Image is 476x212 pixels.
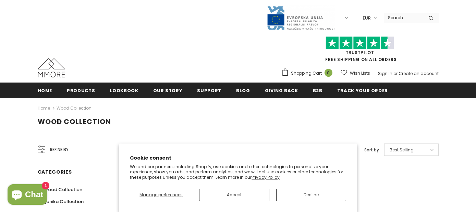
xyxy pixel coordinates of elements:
[110,83,138,98] a: Lookbook
[67,83,95,98] a: Products
[197,83,221,98] a: support
[350,70,370,77] span: Wish Lists
[341,67,370,79] a: Wish Lists
[384,13,423,23] input: Search Site
[38,196,84,208] a: Organika Collection
[38,83,52,98] a: Home
[130,154,346,162] h2: Cookie consent
[44,186,82,193] span: Wood Collection
[276,189,346,201] button: Decline
[130,189,192,201] button: Manage preferences
[281,68,336,78] a: Shopping Cart 0
[326,36,394,50] img: Trust Pilot Stars
[313,83,322,98] a: B2B
[252,174,280,180] a: Privacy Policy
[50,146,69,153] span: Refine by
[393,71,398,76] span: or
[67,87,95,94] span: Products
[38,198,84,205] span: Organika Collection
[38,87,52,94] span: Home
[130,164,346,180] p: We and our partners, including Shopify, use cookies and other technologies to personalize your ex...
[38,184,82,196] a: Wood Collection
[281,39,439,62] span: FREE SHIPPING ON ALL ORDERS
[153,87,183,94] span: Our Story
[199,189,269,201] button: Accept
[38,104,50,112] a: Home
[57,105,91,111] a: Wood Collection
[267,5,335,30] img: Javni Razpis
[153,83,183,98] a: Our Story
[291,70,322,77] span: Shopping Cart
[139,192,183,198] span: Manage preferences
[399,71,439,76] a: Create an account
[378,71,392,76] a: Sign In
[363,15,371,22] span: EUR
[337,83,388,98] a: Track your order
[5,184,49,207] inbox-online-store-chat: Shopify online store chat
[110,87,138,94] span: Lookbook
[267,15,335,21] a: Javni Razpis
[313,87,322,94] span: B2B
[337,87,388,94] span: Track your order
[197,87,221,94] span: support
[390,147,414,153] span: Best Selling
[265,87,298,94] span: Giving back
[38,117,111,126] span: Wood Collection
[236,83,250,98] a: Blog
[38,58,65,77] img: MMORE Cases
[265,83,298,98] a: Giving back
[364,147,379,153] label: Sort by
[346,50,374,55] a: Trustpilot
[325,69,332,77] span: 0
[236,87,250,94] span: Blog
[38,169,72,175] span: Categories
